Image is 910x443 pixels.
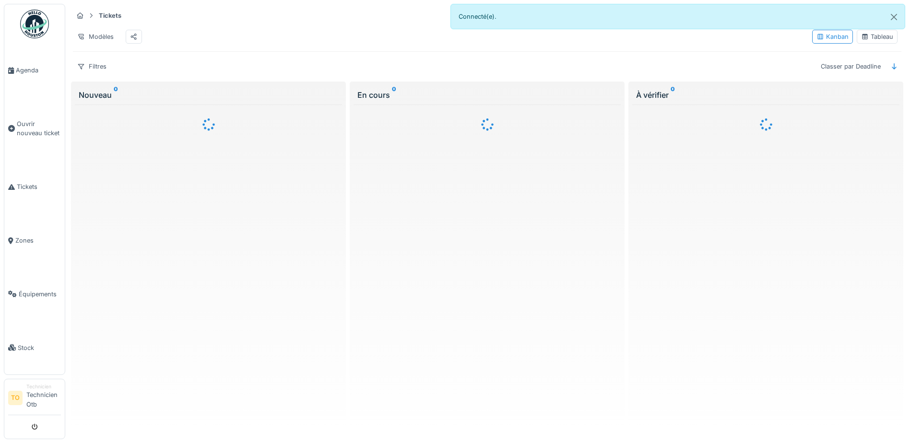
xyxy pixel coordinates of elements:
div: Connecté(e). [450,4,906,29]
button: Close [883,4,905,30]
span: Ouvrir nouveau ticket [17,119,61,138]
a: Agenda [4,44,65,97]
div: À vérifier [636,89,896,101]
span: Agenda [16,66,61,75]
span: Stock [18,343,61,352]
div: Technicien [26,383,61,390]
div: Kanban [816,32,849,41]
div: Classer par Deadline [816,59,885,73]
img: Badge_color-CXgf-gQk.svg [20,10,49,38]
div: Filtres [73,59,111,73]
strong: Tickets [95,11,125,20]
sup: 0 [114,89,118,101]
sup: 0 [392,89,396,101]
span: Tickets [17,182,61,191]
li: Technicien Otb [26,383,61,413]
div: Tableau [861,32,893,41]
span: Zones [15,236,61,245]
a: Zones [4,214,65,268]
span: Équipements [19,290,61,299]
a: Équipements [4,267,65,321]
div: En cours [357,89,617,101]
a: Tickets [4,160,65,214]
a: TO TechnicienTechnicien Otb [8,383,61,415]
li: TO [8,391,23,405]
a: Ouvrir nouveau ticket [4,97,65,160]
sup: 0 [671,89,675,101]
div: Nouveau [79,89,338,101]
div: Modèles [73,30,118,44]
a: Stock [4,321,65,374]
